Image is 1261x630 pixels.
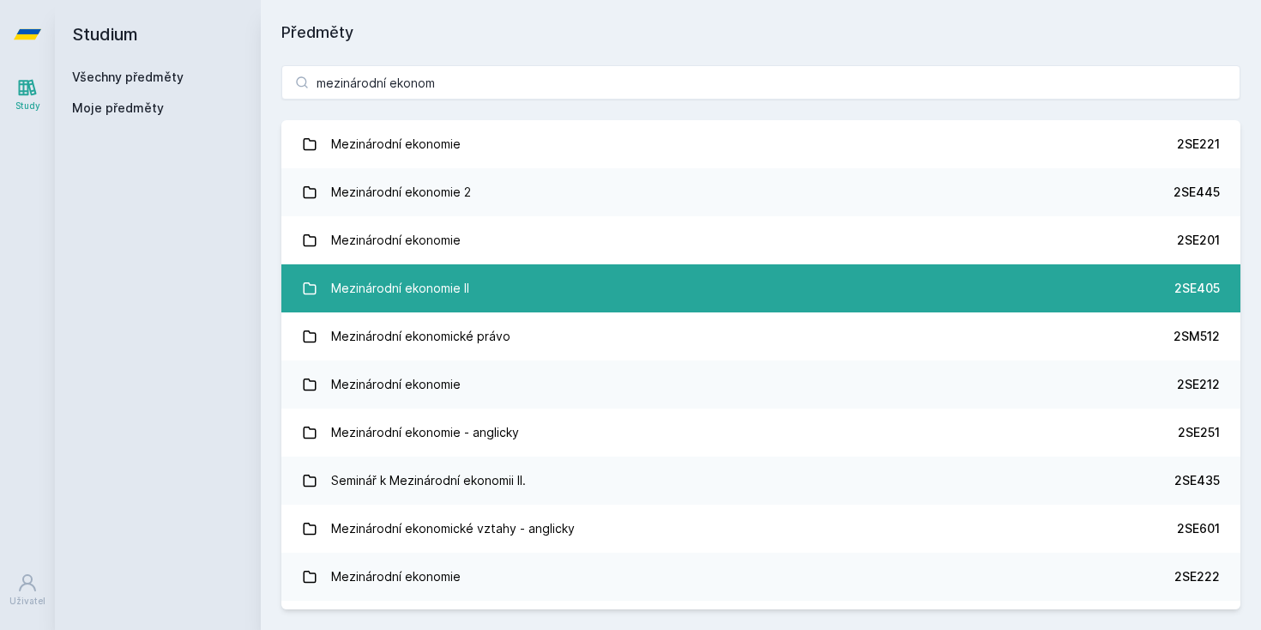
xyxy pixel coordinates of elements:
[1174,280,1220,297] div: 2SE405
[1174,568,1220,585] div: 2SE222
[1177,520,1220,537] div: 2SE601
[331,319,510,354] div: Mezinárodní ekonomické právo
[331,367,461,402] div: Mezinárodní ekonomie
[331,415,519,450] div: Mezinárodní ekonomie - anglicky
[281,553,1240,601] a: Mezinárodní ekonomie 2SE222
[1177,232,1220,249] div: 2SE201
[331,175,471,209] div: Mezinárodní ekonomie 2
[281,360,1240,409] a: Mezinárodní ekonomie 2SE212
[3,564,51,616] a: Uživatel
[331,127,461,161] div: Mezinárodní ekonomie
[1174,472,1220,489] div: 2SE435
[1177,376,1220,393] div: 2SE212
[3,69,51,121] a: Study
[1174,184,1220,201] div: 2SE445
[15,100,40,112] div: Study
[331,271,469,306] div: Mezinárodní ekonomie II
[281,168,1240,216] a: Mezinárodní ekonomie 2 2SE445
[281,457,1240,505] a: Seminář k Mezinárodní ekonomii II. 2SE435
[281,65,1240,100] input: Název nebo ident předmětu…
[1177,136,1220,153] div: 2SE221
[281,264,1240,312] a: Mezinárodní ekonomie II 2SE405
[281,505,1240,553] a: Mezinárodní ekonomické vztahy - anglicky 2SE601
[281,409,1240,457] a: Mezinárodní ekonomie - anglicky 2SE251
[331,463,526,498] div: Seminář k Mezinárodní ekonomii II.
[331,560,461,594] div: Mezinárodní ekonomie
[331,512,575,546] div: Mezinárodní ekonomické vztahy - anglicky
[1174,328,1220,345] div: 2SM512
[281,216,1240,264] a: Mezinárodní ekonomie 2SE201
[281,312,1240,360] a: Mezinárodní ekonomické právo 2SM512
[72,100,164,117] span: Moje předměty
[281,21,1240,45] h1: Předměty
[9,595,45,608] div: Uživatel
[1178,424,1220,441] div: 2SE251
[331,223,461,257] div: Mezinárodní ekonomie
[72,70,184,84] a: Všechny předměty
[281,120,1240,168] a: Mezinárodní ekonomie 2SE221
